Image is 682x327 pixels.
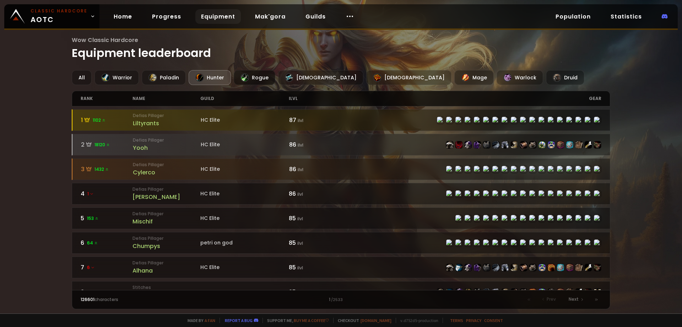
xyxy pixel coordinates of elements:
[497,70,543,85] div: Warlock
[511,141,518,148] img: item-22440
[72,158,611,180] a: 31432 Defias PillagerCylercoHC Elite86 ilvlitem-22438item-19377item-22439item-4335item-22436item-...
[72,232,611,254] a: 664 Defias PillagerChumpyspetri on god85 ilvlitem-22438item-19377item-22439item-10034item-22436it...
[566,289,573,296] img: item-21710
[396,318,438,323] span: v. d752d5 - production
[87,191,94,197] span: 1
[465,141,472,148] img: item-22439
[331,297,343,303] small: / 2533
[72,281,611,303] a: 815498 StitchesPetsavesmeCozy HC85 ilvlitem-22438item-18404item-22439item-859item-22436item-22442...
[132,211,200,217] small: Defias Pillager
[72,134,611,155] a: 218120 Defias PillagerYoohHC Elite86 ilvlitem-22438item-19377item-22439item-4335item-22436item-22...
[502,289,509,296] img: item-22440
[72,207,611,229] a: 5153 Defias PillagerMischifHC Elite85 ilvlitem-22438item-23053item-22439item-22436item-22442item-...
[81,288,133,296] div: 8
[548,289,555,296] img: item-13965
[132,217,200,226] div: Mischif
[133,137,201,143] small: Defias Pillager
[108,9,138,24] a: Home
[300,9,331,24] a: Guilds
[94,166,109,173] span: 1432
[201,141,289,148] div: HC Elite
[200,264,289,271] div: HC Elite
[483,289,490,296] img: item-22442
[474,289,481,296] img: item-22436
[492,264,499,271] img: item-22442
[289,140,341,149] div: 86
[538,141,546,148] img: item-22961
[94,142,110,148] span: 18120
[133,112,201,119] small: Defias Pillager
[133,143,201,152] div: Yooh
[289,238,341,247] div: 85
[585,289,592,296] img: item-22812
[81,189,133,198] div: 4
[492,141,499,148] img: item-22442
[446,289,453,296] img: item-18404
[201,116,289,124] div: HC Elite
[132,242,200,250] div: Chumpys
[547,296,556,302] span: Prev
[298,142,303,148] small: ilvl
[548,141,555,148] img: item-23067
[529,141,536,148] img: item-22441
[81,140,133,149] div: 2
[72,183,611,205] a: 41 Defias Pillager[PERSON_NAME]HC Elite86 ilvlitem-22438item-19377item-22439item-4335item-22436it...
[146,9,187,24] a: Progress
[200,239,289,247] div: petri on god
[566,264,573,271] img: item-23570
[200,288,289,296] div: Cozy HC
[341,91,601,106] div: gear
[81,263,133,272] div: 7
[289,165,341,174] div: 86
[297,240,303,246] small: ilvl
[87,289,105,295] span: 15498
[225,318,253,323] a: Report a bug
[474,141,481,148] img: item-4335
[133,168,201,177] div: Cylerco
[132,192,200,201] div: [PERSON_NAME]
[297,265,303,271] small: ilvl
[548,264,555,271] img: item-21205
[529,289,536,296] img: item-21205
[520,141,527,148] img: item-22443
[211,296,471,303] div: 1
[483,141,490,148] img: item-22436
[605,9,648,24] a: Statistics
[189,70,231,85] div: Hunter
[566,141,573,148] img: item-23206
[575,141,583,148] img: item-21710
[72,36,611,44] span: Wow Classic Hardcore
[81,214,133,223] div: 5
[454,70,494,85] div: Mage
[492,289,499,296] img: item-22437
[289,288,341,296] div: 85
[72,36,611,62] h1: Equipment leaderboard
[81,296,94,302] span: 126601
[249,9,291,24] a: Mak'gora
[502,141,509,148] img: item-22437
[201,165,289,173] div: HC Elite
[557,289,564,296] img: item-23570
[474,264,481,271] img: item-4335
[569,296,579,302] span: Next
[205,318,215,323] a: a fan
[195,9,241,24] a: Equipment
[366,70,451,85] div: [DEMOGRAPHIC_DATA]
[437,289,444,296] img: item-22438
[594,264,601,271] img: item-22812
[87,240,98,246] span: 64
[538,264,546,271] img: item-23067
[502,264,509,271] img: item-22437
[529,264,536,271] img: item-22441
[557,264,564,271] img: item-23206
[455,264,462,271] img: item-18404
[133,119,201,128] div: Liltyrants
[289,116,341,125] div: 87
[289,214,341,223] div: 85
[132,266,200,275] div: Alhana
[81,165,133,174] div: 3
[234,70,275,85] div: Rogue
[142,70,186,85] div: Paladin
[361,318,391,323] a: [DOMAIN_NAME]
[289,263,341,272] div: 85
